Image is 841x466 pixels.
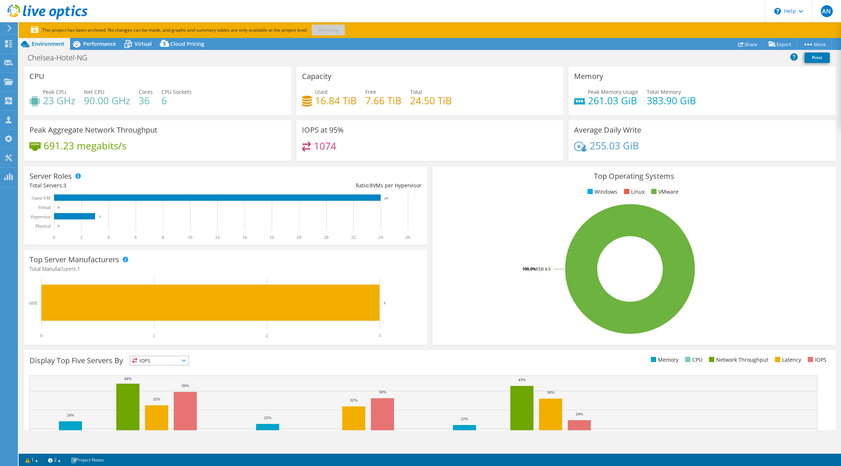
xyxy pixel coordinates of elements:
[315,96,357,105] h4: 16.84 TiB
[804,53,830,63] a: Print
[32,196,50,201] text: Guest VM
[314,142,336,150] h4: 1074
[264,415,271,420] text: 22%
[40,333,42,338] text: 0
[67,413,74,417] text: 24%
[135,40,152,47] span: Virtual
[20,455,43,465] a: 1
[649,356,678,364] li: Memory
[99,215,101,219] text: 3
[350,398,357,402] text: 32%
[29,126,157,134] h3: Peak Aggregate Network Throughput
[410,96,452,105] h4: 24.50 TiB
[139,96,153,105] h4: 36
[29,256,119,264] h3: Top Server Manufacturers
[215,235,220,240] text: 12
[297,235,301,240] text: 18
[31,214,51,219] text: Hypervisor
[806,356,826,364] li: IOPS
[58,206,60,209] text: 0
[266,333,268,338] text: 2
[43,455,66,465] a: 2
[383,301,385,305] text: 3
[588,88,638,95] span: Peak Memory Usage
[58,224,60,228] text: 0
[574,126,641,134] h3: Average Daily Write
[378,333,381,338] text: 3
[29,72,44,80] h3: CPU
[351,235,356,240] text: 22
[84,96,130,105] h4: 90.00 GHz
[797,38,832,50] a: More
[29,181,226,190] div: Total Servers:
[270,235,274,240] text: 16
[43,96,75,105] h4: 23 GHz
[649,188,678,196] li: VMware
[66,455,109,465] a: Project Notes
[29,301,38,306] text: HPE
[384,196,388,200] text: 24
[647,88,681,95] span: Total Memory
[153,333,155,338] text: 1
[139,88,153,95] span: Cores
[107,235,110,240] text: 4
[522,266,536,272] tspan: 100.0%
[378,235,383,240] text: 24
[161,88,192,95] span: CPU Sockets
[242,235,247,240] text: 14
[547,390,554,394] text: 36%
[162,235,164,240] text: 8
[647,96,696,105] h4: 383.90 GiB
[32,40,64,47] span: Environment
[622,188,645,196] li: Linux
[365,88,376,95] span: Free
[461,416,468,421] text: 22%
[161,96,192,105] h4: 6
[774,8,781,15] svg: \n
[130,356,189,365] span: IOPS
[29,265,422,273] h4: Total Manufacturers:
[31,26,396,34] p: This project has been archived. No changes can be made, and graphs and summary tables are only av...
[574,72,603,80] h3: Memory
[302,126,344,134] h3: IOPS at 95%
[80,235,82,240] text: 2
[733,38,763,50] a: Share
[63,182,66,189] span: 3
[590,142,639,150] h4: 255.03 GiB
[536,266,551,272] tspan: ESXi 6.5
[226,181,422,190] div: Ratio: VMs per Hypervisor
[84,88,104,95] span: Net CPU
[38,205,51,210] text: Virtual
[365,96,401,105] h4: 7.66 TiB
[763,38,797,50] a: Export
[406,235,410,240] text: 26
[182,383,189,388] text: 39%
[83,40,116,47] span: Performance
[43,88,66,95] span: Peak CPU
[438,172,830,180] h3: Top Operating Systems
[188,235,192,240] text: 10
[586,188,617,196] li: Windows
[29,172,72,180] h3: Server Roles
[124,376,132,381] text: 44%
[324,235,328,240] text: 20
[707,356,768,364] li: Network Throughput
[35,224,51,229] text: Physical
[53,235,55,240] text: 0
[773,356,801,364] li: Latency
[24,54,99,62] h1: Chelsea-Hotel-NG
[370,182,373,189] span: 8
[135,235,137,240] text: 6
[518,377,526,382] text: 43%
[77,265,80,272] span: 1
[44,142,126,150] h4: 691.23 megabits/s
[576,412,583,416] text: 24%
[153,397,160,401] text: 32%
[410,88,422,95] span: Total
[821,5,833,17] span: AN
[588,96,638,105] h4: 261.03 GiB
[315,88,328,95] span: Used
[170,40,204,47] span: Cloud Pricing
[683,356,702,364] li: CPU
[379,390,386,394] text: 36%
